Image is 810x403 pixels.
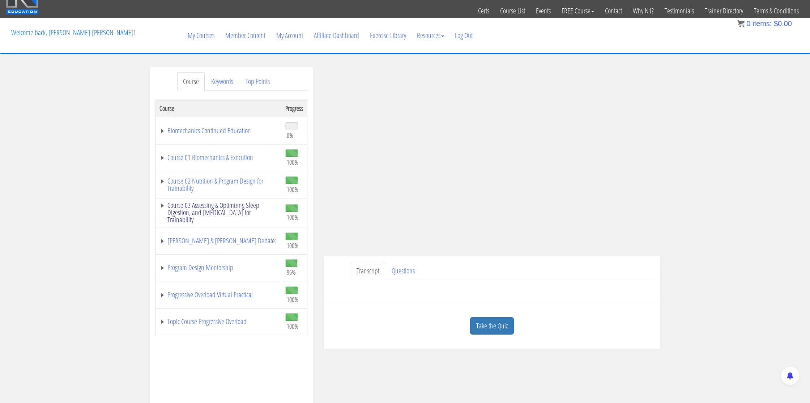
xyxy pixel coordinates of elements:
[159,202,278,223] a: Course 03 Assessing & Optimizing Sleep Digestion, and [MEDICAL_DATA] for Trainability
[287,295,298,303] span: 100%
[220,18,271,53] a: Member Content
[737,20,792,28] a: 0 items: $0.00
[287,322,298,330] span: 100%
[159,127,278,134] a: Biomechanics Continued Education
[753,20,772,28] span: items:
[287,242,298,249] span: 100%
[271,18,308,53] a: My Account
[287,158,298,166] span: 100%
[159,264,278,271] a: Program Design Mentorship
[282,100,307,117] th: Progress
[156,100,282,117] th: Course
[364,18,412,53] a: Exercise Library
[159,237,278,244] a: [PERSON_NAME] & [PERSON_NAME] Debate:
[159,154,278,161] a: Course 01 Biomechanics & Execution
[159,291,278,298] a: Progressive Overload Virtual Practical
[6,18,140,47] p: Welcome back, [PERSON_NAME]-[PERSON_NAME]!
[159,318,278,325] a: Topic Course Progressive Overload
[308,18,364,53] a: Affiliate Dashboard
[386,262,421,280] a: Questions
[449,18,478,53] a: Log Out
[737,20,745,27] img: icon11.png
[182,18,220,53] a: My Courses
[412,18,449,53] a: Resources
[774,20,792,28] bdi: 0.00
[159,177,278,192] a: Course 02 Nutrition & Program Design for Trainability
[287,268,296,276] span: 96%
[746,20,750,28] span: 0
[351,262,385,280] a: Transcript
[774,20,778,28] span: $
[240,72,276,91] a: Top Points
[287,213,298,221] span: 100%
[177,72,205,91] a: Course
[287,131,293,139] span: 0%
[287,185,298,193] span: 100%
[205,72,239,91] a: Keywords
[470,317,514,335] a: Take the Quiz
